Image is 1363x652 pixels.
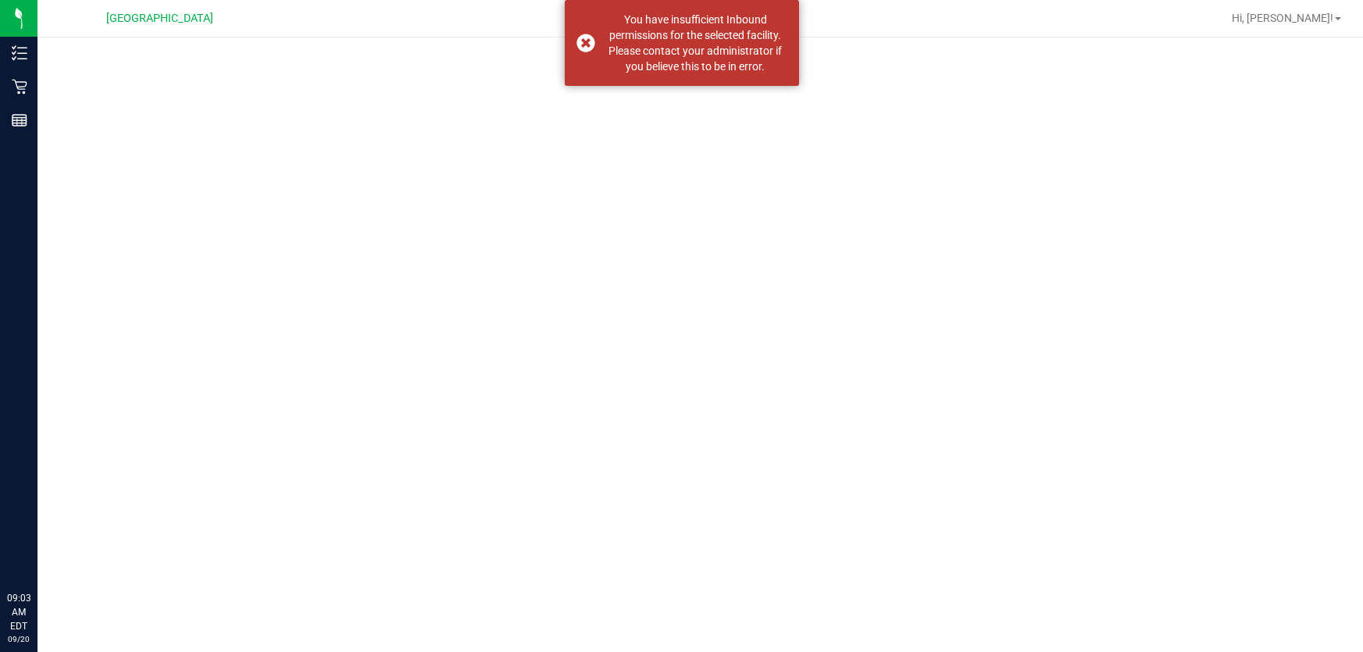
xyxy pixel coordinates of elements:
[106,12,213,25] span: [GEOGRAPHIC_DATA]
[1232,12,1333,24] span: Hi, [PERSON_NAME]!
[12,79,27,94] inline-svg: Retail
[12,112,27,128] inline-svg: Reports
[7,633,30,645] p: 09/20
[604,12,787,74] div: You have insufficient Inbound permissions for the selected facility. Please contact your administ...
[12,45,27,61] inline-svg: Inventory
[7,591,30,633] p: 09:03 AM EDT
